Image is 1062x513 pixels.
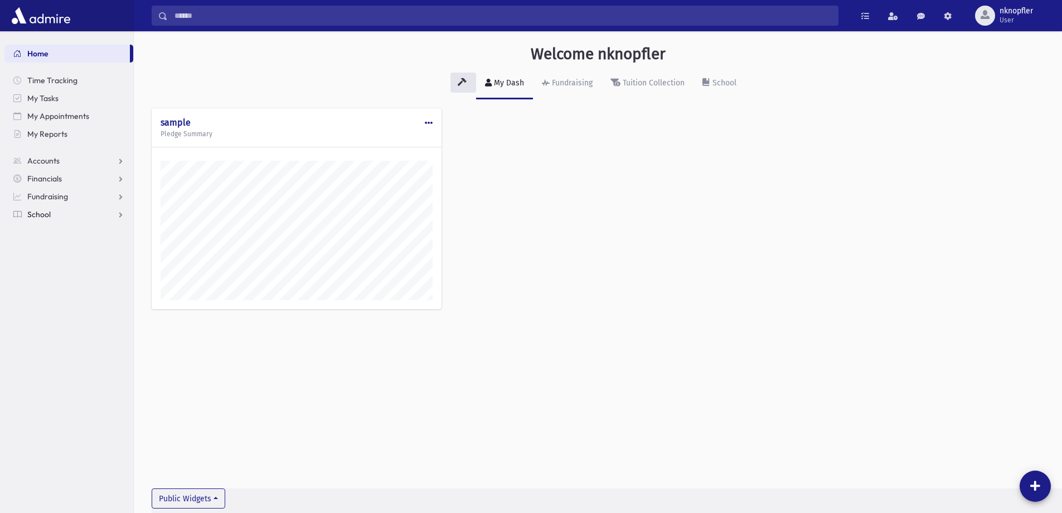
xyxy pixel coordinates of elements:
a: Accounts [4,152,133,170]
span: Financials [27,174,62,184]
a: School [4,205,133,223]
h3: Welcome nknopfler [531,45,666,64]
span: Home [27,49,49,59]
a: Fundraising [4,188,133,205]
input: Search [168,6,838,26]
a: Tuition Collection [602,68,694,99]
a: My Tasks [4,89,133,107]
h5: Pledge Summary [161,130,433,138]
a: School [694,68,745,99]
span: School [27,209,51,219]
span: My Appointments [27,111,89,121]
div: Tuition Collection [620,78,685,88]
span: Accounts [27,156,60,166]
a: Home [4,45,130,63]
button: Public Widgets [152,488,225,509]
a: My Appointments [4,107,133,125]
span: My Tasks [27,93,59,103]
span: nknopfler [1000,7,1033,16]
a: Fundraising [533,68,602,99]
span: My Reports [27,129,67,139]
div: School [710,78,736,88]
a: My Reports [4,125,133,143]
h4: sample [161,117,433,128]
a: Time Tracking [4,71,133,89]
div: My Dash [492,78,524,88]
div: Fundraising [550,78,593,88]
span: User [1000,16,1033,25]
img: AdmirePro [9,4,73,27]
span: Fundraising [27,191,68,202]
a: Financials [4,170,133,188]
span: Time Tracking [27,75,77,85]
a: My Dash [476,68,533,99]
